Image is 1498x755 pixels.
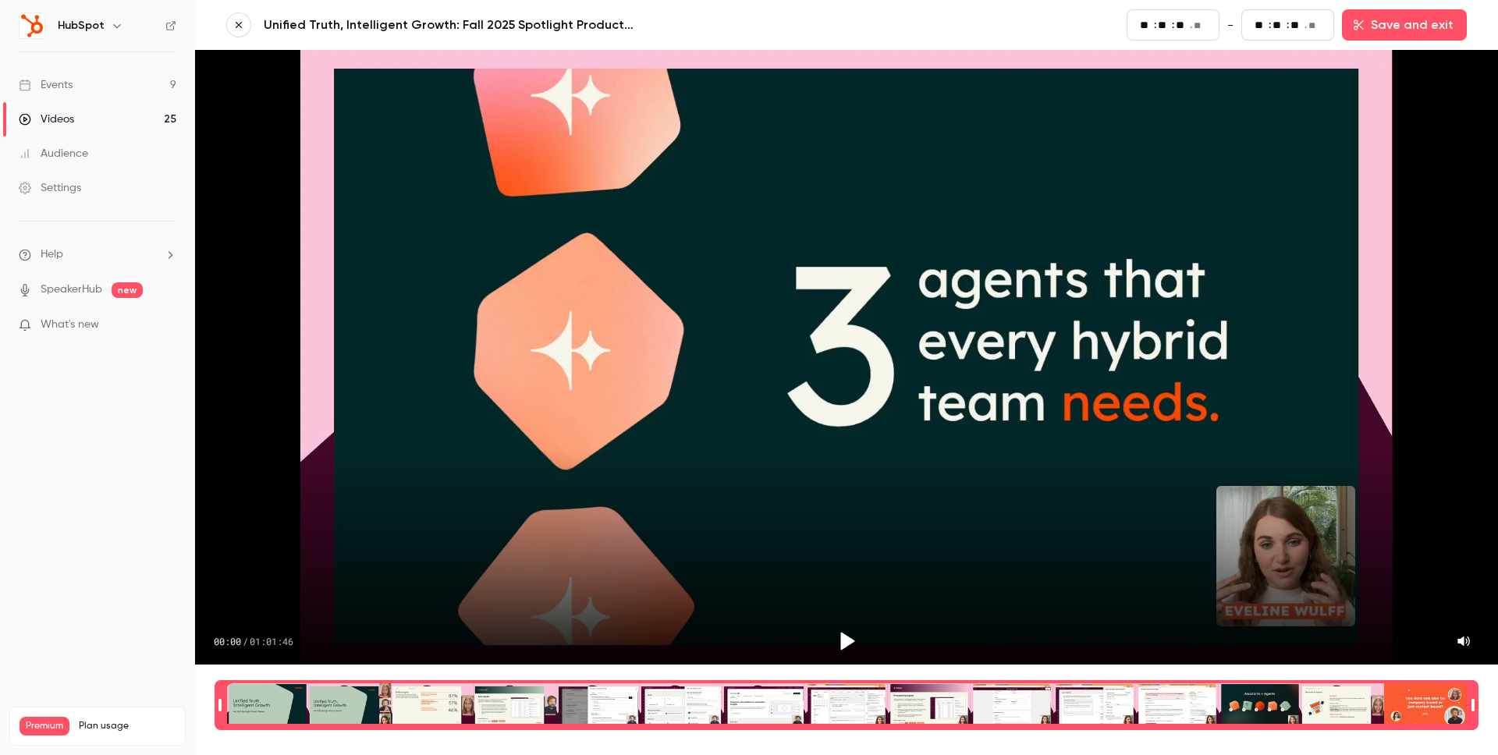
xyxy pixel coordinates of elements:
fieldset: 01:01:46.54 [1241,9,1334,41]
span: Help [41,246,63,263]
input: minutes [1158,16,1170,34]
span: : [1269,17,1271,34]
div: Time range seconds end time [1468,682,1478,728]
div: Audience [19,146,88,161]
button: Mute [1448,626,1479,657]
iframe: Noticeable Trigger [158,318,176,332]
input: seconds [1176,16,1188,34]
button: Save and exit [1342,9,1467,41]
span: Plan usage [79,720,176,732]
input: seconds [1290,16,1303,34]
img: HubSpot [20,13,44,38]
input: milliseconds [1308,17,1321,34]
section: Video player [195,50,1498,665]
span: Premium [20,717,69,736]
span: new [112,282,143,298]
a: Unified Truth, Intelligent Growth: Fall 2025 Spotlight Product Reveal [264,16,638,34]
input: hours [1255,16,1267,34]
div: Time range seconds start time [215,682,225,728]
span: : [1172,17,1174,34]
input: hours [1140,16,1152,34]
div: Settings [19,180,81,196]
div: Time range selector [226,683,1467,727]
div: Videos [19,112,74,127]
span: What's new [41,317,99,333]
span: 01:01:46 [250,635,293,647]
span: - [1227,16,1234,34]
div: 00:00 [214,635,293,647]
span: : [1154,17,1156,34]
span: 00:00 [214,635,241,647]
div: Events [19,77,73,93]
span: / [243,635,248,647]
fieldset: 00:00.00 [1127,9,1219,41]
h6: HubSpot [58,18,105,34]
input: milliseconds [1194,17,1206,34]
a: SpeakerHub [41,282,102,298]
span: . [1305,17,1307,34]
span: . [1190,17,1192,34]
button: Play [828,622,865,660]
li: help-dropdown-opener [19,246,176,263]
span: : [1287,17,1289,34]
input: minutes [1273,16,1285,34]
